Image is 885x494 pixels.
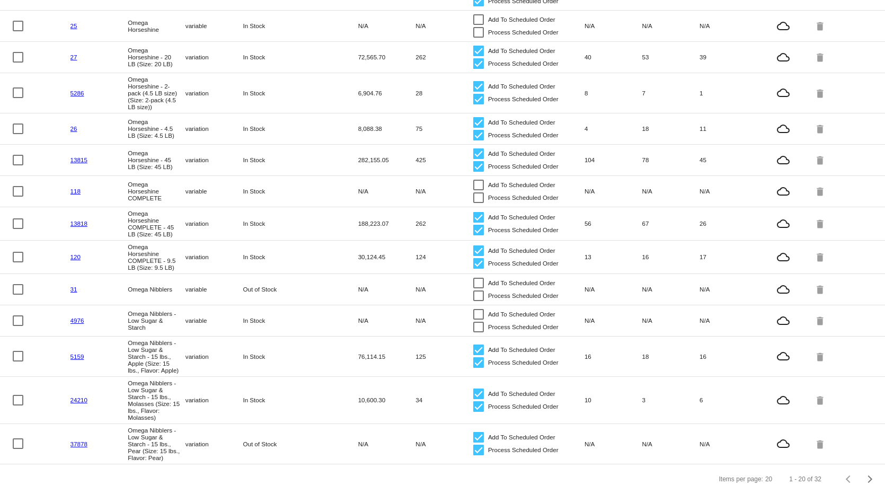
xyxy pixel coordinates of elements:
[415,438,473,450] mat-cell: N/A
[642,394,700,406] mat-cell: 3
[488,400,559,413] span: Process Scheduled Order
[70,220,87,227] a: 13818
[488,26,559,39] span: Process Scheduled Order
[757,86,810,99] mat-icon: cloud_queue
[70,90,84,96] a: 5286
[757,350,810,363] mat-icon: cloud_queue
[185,251,243,263] mat-cell: variation
[243,394,300,406] mat-cell: In Stock
[488,244,555,257] span: Add To Scheduled Order
[415,51,473,63] mat-cell: 262
[757,122,810,135] mat-icon: cloud_queue
[358,350,416,363] mat-cell: 76,114.15
[358,283,416,295] mat-cell: N/A
[70,286,77,293] a: 31
[585,51,642,63] mat-cell: 40
[765,475,772,483] div: 20
[642,438,700,450] mat-cell: N/A
[243,185,300,197] mat-cell: In Stock
[185,20,243,32] mat-cell: variable
[358,394,416,406] mat-cell: 10,600.30
[185,438,243,450] mat-cell: variation
[700,251,757,263] mat-cell: 17
[185,122,243,135] mat-cell: variation
[757,185,810,198] mat-icon: cloud_queue
[815,249,827,265] mat-icon: delete
[757,217,810,230] mat-icon: cloud_queue
[488,277,555,289] span: Add To Scheduled Order
[488,356,559,369] span: Process Scheduled Order
[488,80,555,93] span: Add To Scheduled Order
[128,241,185,274] mat-cell: Omega Horseshine COMPLETE - 9.5 LB (Size: 9.5 LB)
[415,217,473,230] mat-cell: 262
[243,314,300,327] mat-cell: In Stock
[185,217,243,230] mat-cell: variation
[185,350,243,363] mat-cell: variation
[719,475,763,483] div: Items per page:
[815,183,827,199] mat-icon: delete
[415,122,473,135] mat-cell: 75
[415,314,473,327] mat-cell: N/A
[700,350,757,363] mat-cell: 16
[128,116,185,142] mat-cell: Omega Horseshine - 4.5 LB (Size: 4.5 LB)
[585,122,642,135] mat-cell: 4
[415,350,473,363] mat-cell: 125
[358,154,416,166] mat-cell: 282,155.05
[642,87,700,99] mat-cell: 7
[757,394,810,407] mat-icon: cloud_queue
[488,387,555,400] span: Add To Scheduled Order
[700,20,757,32] mat-cell: N/A
[585,350,642,363] mat-cell: 16
[789,475,821,483] div: 1 - 20 of 32
[585,87,642,99] mat-cell: 8
[358,122,416,135] mat-cell: 8,088.38
[358,251,416,263] mat-cell: 30,124.45
[243,20,300,32] mat-cell: In Stock
[488,308,555,321] span: Add To Scheduled Order
[815,152,827,168] mat-icon: delete
[642,185,700,197] mat-cell: N/A
[488,211,555,224] span: Add To Scheduled Order
[128,207,185,240] mat-cell: Omega Horseshine COMPLETE - 45 LB (Size: 45 LB)
[243,350,300,363] mat-cell: In Stock
[185,51,243,63] mat-cell: variation
[642,314,700,327] mat-cell: N/A
[488,93,559,105] span: Process Scheduled Order
[488,160,559,173] span: Process Scheduled Order
[358,438,416,450] mat-cell: N/A
[860,469,881,490] button: Next page
[128,178,185,204] mat-cell: Omega Horseshine COMPLETE
[358,185,416,197] mat-cell: N/A
[642,20,700,32] mat-cell: N/A
[243,154,300,166] mat-cell: In Stock
[415,185,473,197] mat-cell: N/A
[358,217,416,230] mat-cell: 188,223.07
[585,283,642,295] mat-cell: N/A
[700,185,757,197] mat-cell: N/A
[757,20,810,32] mat-icon: cloud_queue
[488,444,559,456] span: Process Scheduled Order
[757,437,810,450] mat-icon: cloud_queue
[815,392,827,408] mat-icon: delete
[757,283,810,296] mat-icon: cloud_queue
[70,396,87,403] a: 24210
[488,431,555,444] span: Add To Scheduled Order
[700,217,757,230] mat-cell: 26
[585,394,642,406] mat-cell: 10
[815,215,827,232] mat-icon: delete
[815,120,827,137] mat-icon: delete
[815,281,827,297] mat-icon: delete
[128,147,185,173] mat-cell: Omega Horseshine - 45 LB (Size: 45 LB)
[70,156,87,163] a: 13815
[585,251,642,263] mat-cell: 13
[488,116,555,129] span: Add To Scheduled Order
[642,51,700,63] mat-cell: 53
[585,314,642,327] mat-cell: N/A
[488,147,555,160] span: Add To Scheduled Order
[585,154,642,166] mat-cell: 104
[700,122,757,135] mat-cell: 11
[128,337,185,376] mat-cell: Omega Nibblers - Low Sugar & Starch - 15 lbs., Apple (Size: 15 lbs., Flavor: Apple)
[815,85,827,101] mat-icon: delete
[700,283,757,295] mat-cell: N/A
[700,394,757,406] mat-cell: 6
